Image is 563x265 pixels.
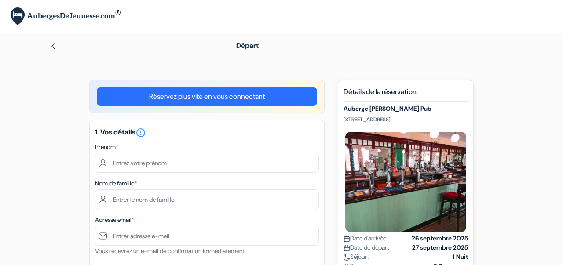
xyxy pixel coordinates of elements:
[135,127,146,138] i: error_outline
[344,105,468,113] h5: Auberge [PERSON_NAME] Pub
[412,243,468,252] strong: 27 septembre 2025
[95,247,245,255] small: Vous recevrez un e-mail de confirmation immédiatement
[95,127,319,138] h5: 1. Vos détails
[236,41,259,50] span: Départ
[95,153,319,173] input: Entrez votre prénom
[95,215,134,225] label: Adresse email
[97,87,317,106] a: Réservez plus vite en vous connectant
[344,87,468,102] h5: Détails de la réservation
[344,234,389,243] span: Date d'arrivée :
[50,43,57,50] img: left_arrow.svg
[344,252,369,261] span: Séjour :
[95,226,319,246] input: Entrer adresse e-mail
[11,7,121,25] img: AubergesDeJeunesse.com
[453,252,468,261] strong: 1 Nuit
[95,179,137,188] label: Nom de famille
[412,234,468,243] strong: 26 septembre 2025
[95,189,319,209] input: Entrer le nom de famille
[95,142,118,152] label: Prénom
[344,116,468,123] p: [STREET_ADDRESS]
[344,236,350,242] img: calendar.svg
[344,245,350,251] img: calendar.svg
[135,127,146,137] a: error_outline
[344,243,392,252] span: Date de départ :
[344,254,350,261] img: moon.svg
